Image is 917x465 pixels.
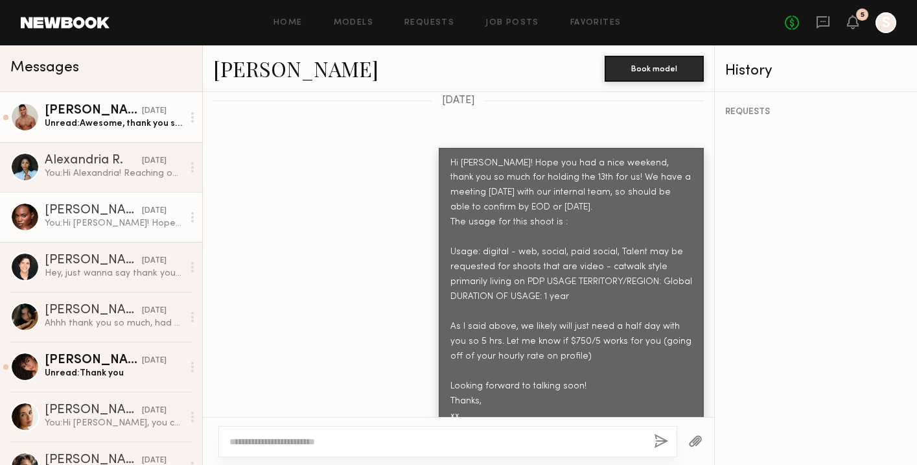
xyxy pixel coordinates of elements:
[45,367,183,379] div: Unread: Thank you
[45,204,142,217] div: [PERSON_NAME]
[142,205,167,217] div: [DATE]
[861,12,865,19] div: 5
[142,305,167,317] div: [DATE]
[725,108,907,117] div: REQUESTS
[273,19,303,27] a: Home
[404,19,454,27] a: Requests
[213,54,378,82] a: [PERSON_NAME]
[45,154,142,167] div: Alexandria R.
[142,405,167,417] div: [DATE]
[45,267,183,280] div: Hey, just wanna say thank you so much for booking me, and I really enjoyed working with all of you😊
[142,155,167,167] div: [DATE]
[45,417,183,429] div: You: Hi [PERSON_NAME], you can release. Thanks for holding!
[45,104,142,117] div: [PERSON_NAME]
[45,317,183,329] div: Ahhh thank you so much, had tons of fun!! :))
[605,56,704,82] button: Book model
[142,105,167,117] div: [DATE]
[485,19,539,27] a: Job Posts
[142,255,167,267] div: [DATE]
[876,12,896,33] a: S
[45,354,142,367] div: [PERSON_NAME]
[10,60,79,75] span: Messages
[45,117,183,130] div: Unread: Awesome, thank you so much. Really looking forward to this! I'll see you all [DATE]. Emai...
[334,19,373,27] a: Models
[442,95,475,106] span: [DATE]
[45,167,183,180] div: You: Hi Alexandria! Reaching out again here to see if you'd be available for an upcoming FIGS sho...
[450,156,692,424] div: Hi [PERSON_NAME]! Hope you had a nice weekend, thank you so much for holding the 13th for us! We ...
[45,404,142,417] div: [PERSON_NAME]
[570,19,621,27] a: Favorites
[142,355,167,367] div: [DATE]
[45,217,183,230] div: You: Hi [PERSON_NAME]! Hope you had a nice weekend, thank you so much for holding the 13th for us...
[725,64,907,78] div: History
[45,304,142,317] div: [PERSON_NAME]
[45,254,142,267] div: [PERSON_NAME]
[605,62,704,73] a: Book model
